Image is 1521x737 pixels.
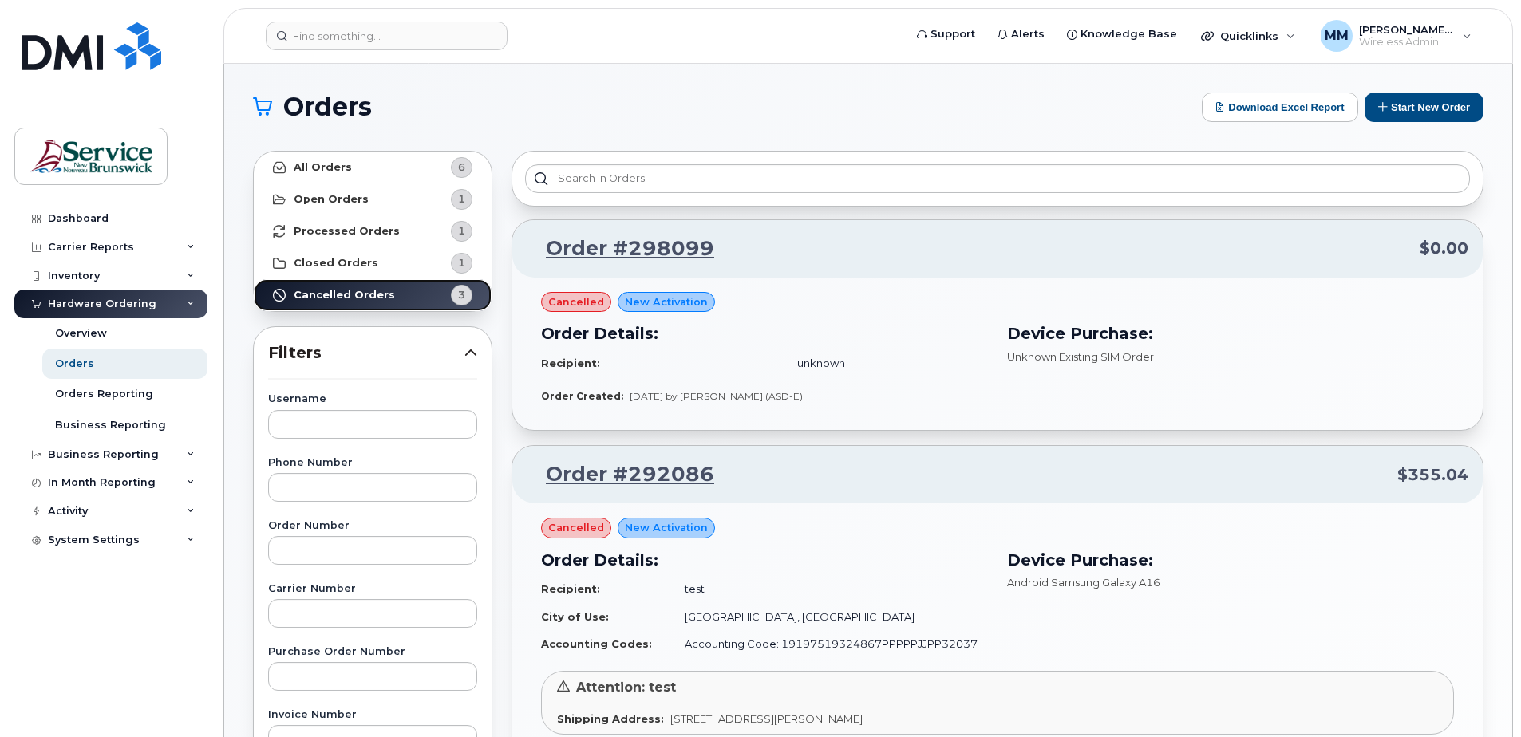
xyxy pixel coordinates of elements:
span: New Activation [625,520,708,535]
span: 1 [458,191,465,207]
td: unknown [783,349,988,377]
input: Search in orders [525,164,1470,193]
label: Phone Number [268,458,477,468]
td: test [670,575,988,603]
td: [GEOGRAPHIC_DATA], [GEOGRAPHIC_DATA] [670,603,988,631]
label: Purchase Order Number [268,647,477,657]
strong: Processed Orders [294,225,400,238]
strong: All Orders [294,161,352,174]
span: $0.00 [1420,237,1468,260]
strong: Cancelled Orders [294,289,395,301]
span: [STREET_ADDRESS][PERSON_NAME] [670,712,863,725]
a: Closed Orders1 [254,247,492,279]
span: 1 [458,255,465,270]
a: Open Orders1 [254,183,492,215]
strong: Recipient: [541,357,600,369]
button: Start New Order [1365,93,1483,122]
span: Filters [268,341,464,365]
label: Carrier Number [268,584,477,594]
a: Processed Orders1 [254,215,492,247]
a: All Orders6 [254,152,492,183]
span: New Activation [625,294,708,309]
span: Orders [283,95,372,119]
span: Attention: test [576,680,676,695]
span: cancelled [548,294,604,309]
a: Cancelled Orders3 [254,279,492,311]
span: 1 [458,223,465,238]
span: [DATE] by [PERSON_NAME] (ASD-E) [630,390,803,402]
strong: City of Use: [541,610,609,623]
label: Order Number [268,521,477,531]
td: Accounting Code: 19197519324867PPPPPJJPP32037 [670,630,988,658]
h3: Device Purchase: [1007,548,1454,572]
strong: Open Orders [294,193,369,206]
a: Order #298099 [527,235,714,263]
strong: Order Created: [541,390,623,402]
strong: Closed Orders [294,257,378,270]
button: Download Excel Report [1202,93,1358,122]
strong: Shipping Address: [557,712,664,725]
span: Android Samsung Galaxy A16 [1007,576,1160,589]
label: Username [268,394,477,404]
span: 3 [458,287,465,302]
span: 6 [458,160,465,175]
span: cancelled [548,520,604,535]
h3: Order Details: [541,321,988,345]
label: Invoice Number [268,710,477,720]
strong: Accounting Codes: [541,637,652,650]
span: Unknown Existing SIM Order [1007,350,1154,363]
a: Order #292086 [527,460,714,489]
h3: Order Details: [541,548,988,572]
span: $355.04 [1397,463,1468,487]
strong: Recipient: [541,582,600,595]
h3: Device Purchase: [1007,321,1454,345]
